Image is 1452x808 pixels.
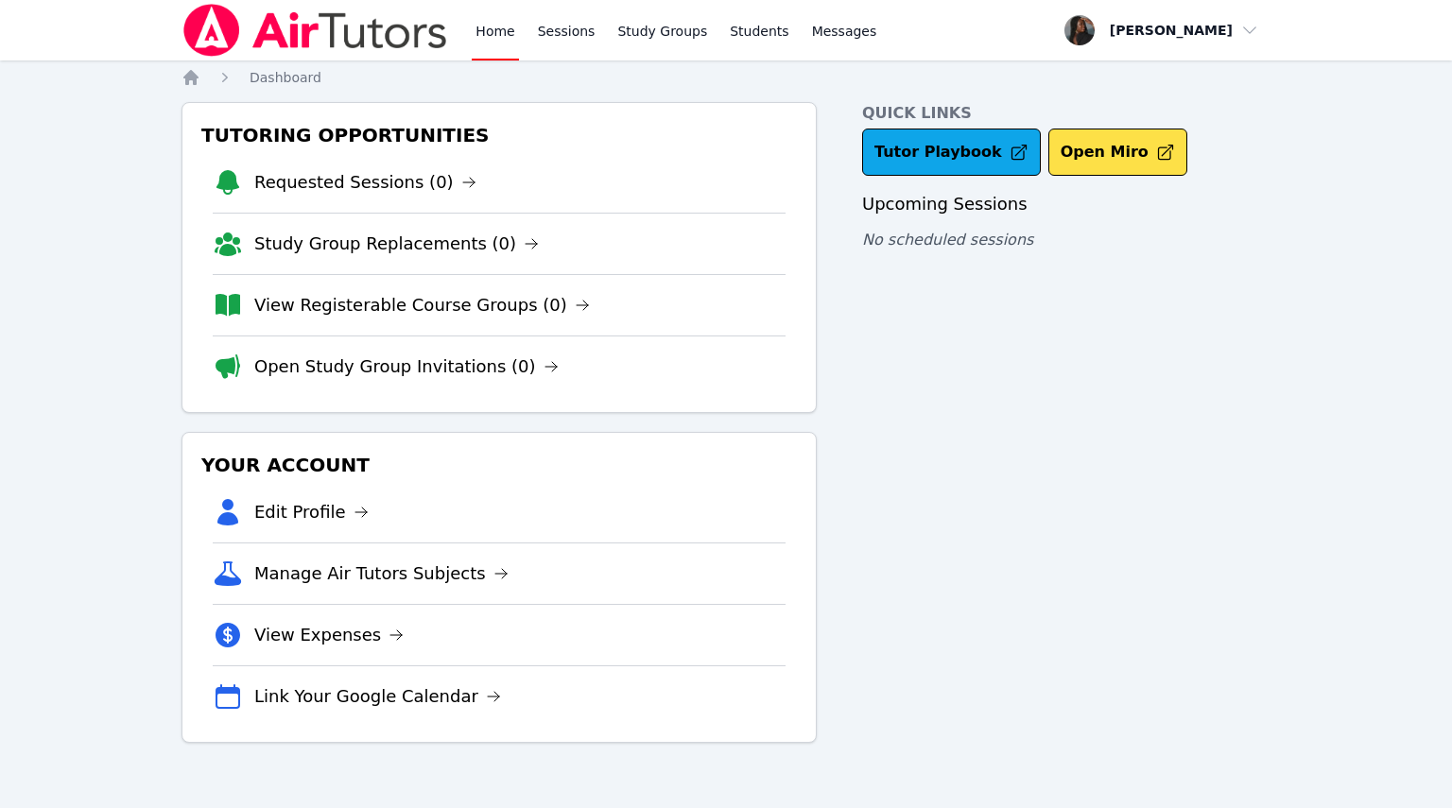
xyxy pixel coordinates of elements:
[862,129,1041,176] a: Tutor Playbook
[812,22,877,41] span: Messages
[250,68,321,87] a: Dashboard
[254,683,501,710] a: Link Your Google Calendar
[181,4,449,57] img: Air Tutors
[254,292,590,318] a: View Registerable Course Groups (0)
[254,499,369,525] a: Edit Profile
[254,560,509,587] a: Manage Air Tutors Subjects
[862,191,1270,217] h3: Upcoming Sessions
[862,231,1033,249] span: No scheduled sessions
[198,448,801,482] h3: Your Account
[254,169,476,196] a: Requested Sessions (0)
[198,118,801,152] h3: Tutoring Opportunities
[250,70,321,85] span: Dashboard
[254,622,404,648] a: View Expenses
[254,231,539,257] a: Study Group Replacements (0)
[254,353,559,380] a: Open Study Group Invitations (0)
[181,68,1270,87] nav: Breadcrumb
[862,102,1270,125] h4: Quick Links
[1048,129,1187,176] button: Open Miro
